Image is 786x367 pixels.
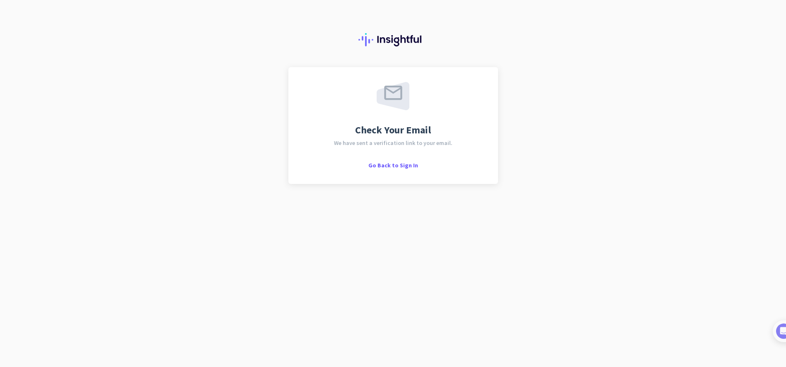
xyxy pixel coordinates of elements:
[355,125,431,135] span: Check Your Email
[358,33,428,46] img: Insightful
[368,162,418,169] span: Go Back to Sign In
[334,140,452,146] span: We have sent a verification link to your email.
[377,82,409,110] img: email-sent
